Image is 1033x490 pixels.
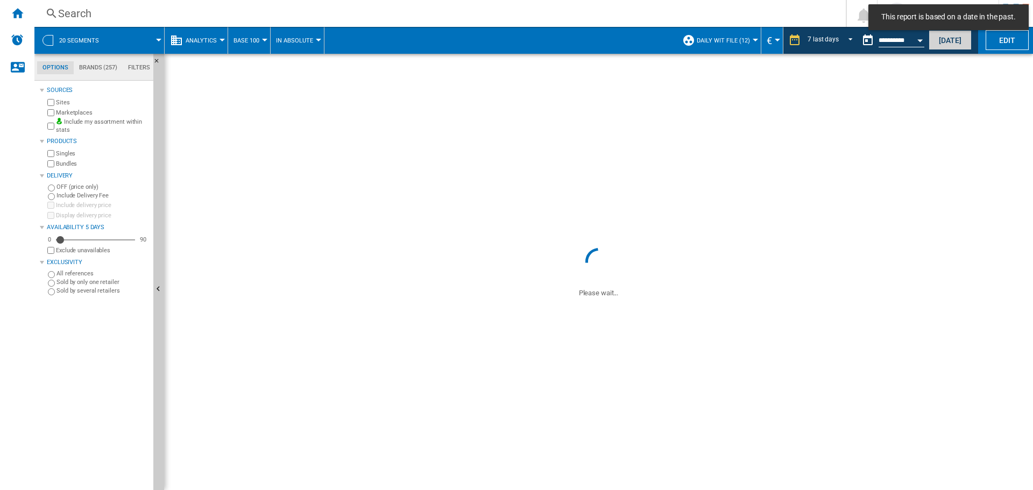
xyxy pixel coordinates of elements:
[47,99,54,106] input: Sites
[47,258,149,267] div: Exclusivity
[56,183,149,191] label: OFF (price only)
[48,184,55,191] input: OFF (price only)
[47,202,54,209] input: Include delivery price
[48,271,55,278] input: All references
[808,35,839,43] div: 7 last days
[47,172,149,180] div: Delivery
[929,30,972,50] button: [DATE]
[56,246,149,254] label: Exclude unavailables
[56,235,135,245] md-slider: Availability
[56,191,149,200] label: Include Delivery Fee
[234,27,265,54] button: Base 100
[47,223,149,232] div: Availability 5 Days
[682,27,755,54] div: Daily WIT file (12)
[59,37,99,44] span: 20 segments
[767,27,777,54] button: €
[186,27,222,54] button: Analytics
[45,236,54,244] div: 0
[11,33,24,46] img: alerts-logo.svg
[137,236,149,244] div: 90
[56,201,149,209] label: Include delivery price
[47,86,149,95] div: Sources
[697,27,755,54] button: Daily WIT file (12)
[47,109,54,116] input: Marketplaces
[56,118,62,124] img: mysite-bg-18x18.png
[56,150,149,158] label: Singles
[910,29,930,48] button: Open calendar
[47,119,54,133] input: Include my assortment within stats
[986,30,1029,50] button: Edit
[58,6,818,21] div: Search
[56,278,149,286] label: Sold by only one retailer
[153,54,166,73] button: Hide
[276,27,319,54] button: In Absolute
[48,193,55,200] input: Include Delivery Fee
[579,289,619,297] ng-transclude: Please wait...
[47,137,149,146] div: Products
[47,212,54,219] input: Display delivery price
[123,61,155,74] md-tab-item: Filters
[56,118,149,134] label: Include my assortment within stats
[37,61,74,74] md-tab-item: Options
[186,37,217,44] span: Analytics
[56,109,149,117] label: Marketplaces
[878,12,1019,23] span: This report is based on a date in the past.
[74,61,123,74] md-tab-item: Brands (257)
[806,32,857,49] md-select: REPORTS.WIZARD.STEPS.REPORT.STEPS.REPORT_OPTIONS.PERIOD: 7 last days
[48,280,55,287] input: Sold by only one retailer
[56,211,149,219] label: Display delivery price
[47,150,54,157] input: Singles
[170,27,222,54] div: Analytics
[59,27,110,54] button: 20 segments
[697,37,750,44] span: Daily WIT file (12)
[857,30,879,51] button: md-calendar
[56,287,149,295] label: Sold by several retailers
[767,35,772,46] span: €
[276,37,313,44] span: In Absolute
[40,27,159,54] div: 20 segments
[47,247,54,254] input: Display delivery price
[48,288,55,295] input: Sold by several retailers
[47,160,54,167] input: Bundles
[234,37,259,44] span: Base 100
[761,27,783,54] md-menu: Currency
[56,160,149,168] label: Bundles
[56,269,149,278] label: All references
[56,98,149,106] label: Sites
[857,27,926,54] div: This report is based on a date in the past.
